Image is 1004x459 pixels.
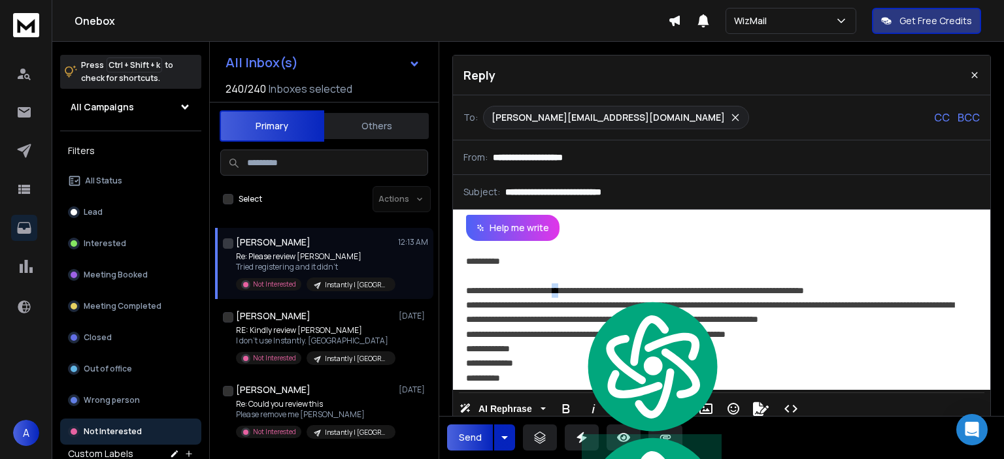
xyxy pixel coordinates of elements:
[84,301,161,311] p: Meeting Completed
[215,50,431,76] button: All Inbox(s)
[899,14,972,27] p: Get Free Credits
[220,110,324,142] button: Primary
[226,56,298,69] h1: All Inbox(s)
[60,324,201,351] button: Closed
[60,199,201,225] button: Lead
[325,280,388,290] p: Instantly | [GEOGRAPHIC_DATA] | GWS
[60,168,201,194] button: All Status
[13,13,39,37] img: logo
[239,194,262,204] label: Select
[75,13,668,29] h1: Onebox
[84,426,142,437] p: Not Interested
[81,59,173,85] p: Press to check for shortcuts.
[463,185,500,198] p: Subject:
[60,94,201,120] button: All Campaigns
[466,215,560,241] button: Help me write
[492,111,725,124] p: [PERSON_NAME][EMAIL_ADDRESS][DOMAIN_NAME]
[236,399,393,409] p: Re: Could you review this
[85,176,122,186] p: All Status
[582,298,722,434] img: logo.svg
[463,151,488,164] p: From:
[269,81,352,97] h3: Inboxes selected
[398,237,428,247] p: 12:13 AM
[84,395,140,405] p: Wrong person
[60,356,201,382] button: Out of office
[60,293,201,319] button: Meeting Completed
[84,270,148,280] p: Meeting Booked
[325,354,388,364] p: Instantly | [GEOGRAPHIC_DATA] | [GEOGRAPHIC_DATA]
[748,396,773,422] button: Signature
[236,336,393,346] p: I don't use Instantly. [GEOGRAPHIC_DATA]
[457,396,548,422] button: AI Rephrase
[872,8,981,34] button: Get Free Credits
[324,112,429,140] button: Others
[253,427,296,437] p: Not Interested
[934,110,950,125] p: CC
[956,414,988,445] div: Open Intercom Messenger
[399,385,428,395] p: [DATE]
[236,236,310,249] h1: [PERSON_NAME]
[84,207,103,217] p: Lead
[236,262,393,272] p: Tried registering and it didn’t
[84,332,112,343] p: Closed
[60,142,201,160] h3: Filters
[236,251,393,262] p: Re: Please review [PERSON_NAME]
[60,419,201,445] button: Not Interested
[226,81,266,97] span: 240 / 240
[236,325,393,336] p: RE: Kindly review [PERSON_NAME]
[71,101,134,114] h1: All Campaigns
[60,387,201,413] button: Wrong person
[958,110,980,125] p: BCC
[253,279,296,289] p: Not Interested
[721,396,746,422] button: Emoticons
[325,428,388,437] p: Instantly | [GEOGRAPHIC_DATA] | GWS
[581,396,606,422] button: Italic (Ctrl+I)
[476,404,535,415] span: AI Rephrase
[463,66,495,84] p: Reply
[13,420,39,446] button: A
[236,409,393,420] p: Please remove me [PERSON_NAME]
[60,262,201,288] button: Meeting Booked
[107,57,162,72] span: Ctrl + Shift + k
[84,238,126,249] p: Interested
[778,396,803,422] button: Code View
[734,14,772,27] p: WizMail
[463,111,478,124] p: To:
[236,383,310,396] h1: [PERSON_NAME]
[554,396,578,422] button: Bold (Ctrl+B)
[60,230,201,257] button: Interested
[399,311,428,321] p: [DATE]
[253,353,296,363] p: Not Interested
[236,309,310,323] h1: [PERSON_NAME]
[447,424,493,451] button: Send
[84,364,132,374] p: Out of office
